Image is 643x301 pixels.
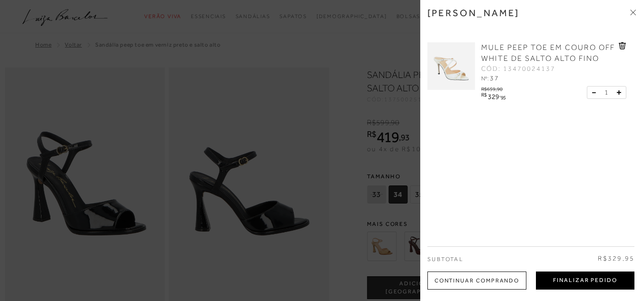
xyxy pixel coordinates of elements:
[427,272,526,290] div: Continuar Comprando
[536,272,634,290] button: Finalizar Pedido
[488,93,499,100] span: 329
[427,256,463,262] span: Subtotal
[481,92,486,97] i: R$
[481,42,616,64] a: MULE PEEP TOE EM COURO OFF WHITE DE SALTO ALTO FINO
[427,7,520,19] h3: [PERSON_NAME]
[481,64,555,74] span: CÓD: 13470024137
[499,92,506,97] i: ,
[490,74,499,82] span: 37
[501,95,506,100] span: 95
[481,84,507,92] div: R$659,90
[481,75,489,82] span: Nº:
[481,43,615,63] span: MULE PEEP TOE EM COURO OFF WHITE DE SALTO ALTO FINO
[427,42,475,90] img: MULE PEEP TOE EM COURO OFF WHITE DE SALTO ALTO FINO
[598,254,634,263] span: R$329,95
[604,87,608,97] span: 1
